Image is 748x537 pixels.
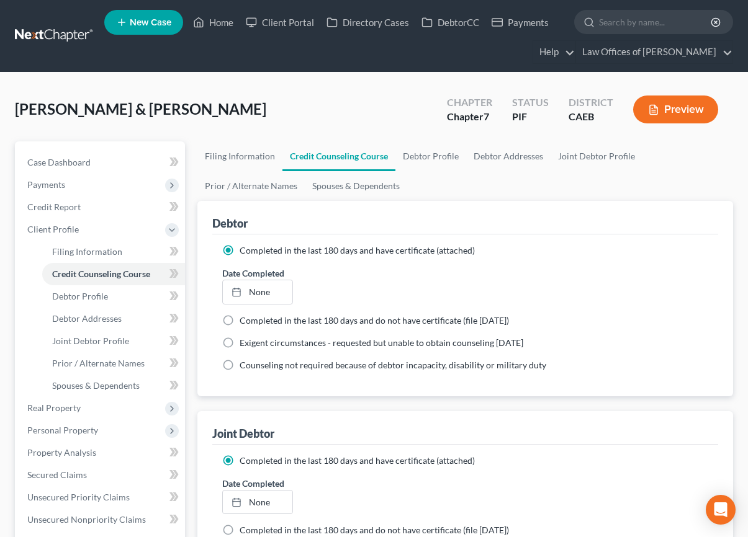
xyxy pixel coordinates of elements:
span: Completed in the last 180 days and do not have certificate (file [DATE]) [240,525,509,535]
span: Debtor Addresses [52,313,122,324]
a: Debtor Profile [395,141,466,171]
span: Prior / Alternate Names [52,358,145,368]
span: Unsecured Nonpriority Claims [27,514,146,525]
span: 7 [484,110,489,122]
div: Chapter [447,110,492,124]
a: Spouses & Dependents [305,171,407,201]
a: Unsecured Nonpriority Claims [17,508,185,531]
a: Case Dashboard [17,151,185,174]
div: Open Intercom Messenger [706,495,736,525]
a: Home [187,11,240,33]
span: Exigent circumstances - requested but unable to obtain counseling [DATE] [240,337,523,348]
span: Case Dashboard [27,157,91,167]
a: Secured Claims [17,464,185,486]
a: Law Offices of [PERSON_NAME] [576,41,732,63]
a: Help [533,41,575,63]
span: Credit Report [27,202,81,212]
div: Chapter [447,95,492,110]
a: Payments [485,11,555,33]
a: Debtor Addresses [466,141,551,171]
div: PIF [512,110,549,124]
span: Personal Property [27,425,98,435]
a: None [223,280,292,304]
a: Credit Counseling Course [282,141,395,171]
div: Debtor [212,216,248,231]
a: Filing Information [42,241,185,263]
span: Counseling not required because of debtor incapacity, disability or military duty [240,360,546,370]
a: Prior / Alternate Names [42,352,185,375]
a: Directory Cases [320,11,415,33]
div: Status [512,95,549,110]
a: None [223,490,292,514]
a: Property Analysis [17,442,185,464]
span: Joint Debtor Profile [52,335,129,346]
span: Real Property [27,402,81,413]
span: Completed in the last 180 days and have certificate (attached) [240,455,475,466]
a: Debtor Addresses [42,308,185,330]
a: Unsecured Priority Claims [17,486,185,508]
span: Client Profile [27,224,79,234]
a: DebtorCC [415,11,485,33]
span: Unsecured Priority Claims [27,492,130,502]
span: Property Analysis [27,447,96,458]
a: Joint Debtor Profile [551,141,642,171]
span: Payments [27,179,65,190]
input: Search by name... [599,11,713,33]
label: Date Completed [222,267,284,280]
div: CAEB [569,110,613,124]
span: Completed in the last 180 days and have certificate (attached) [240,245,475,255]
a: Filing Information [197,141,282,171]
span: [PERSON_NAME] & [PERSON_NAME] [15,100,266,118]
a: Joint Debtor Profile [42,330,185,352]
span: Secured Claims [27,469,87,480]
a: Prior / Alternate Names [197,171,305,201]
div: District [569,95,613,110]
span: Filing Information [52,246,122,257]
span: Completed in the last 180 days and do not have certificate (file [DATE]) [240,315,509,326]
div: Joint Debtor [212,426,274,441]
label: Date Completed [222,477,284,490]
span: New Case [130,18,171,27]
button: Preview [633,95,718,123]
a: Credit Report [17,196,185,218]
a: Debtor Profile [42,285,185,308]
span: Spouses & Dependents [52,380,140,391]
a: Spouses & Dependents [42,375,185,397]
a: Credit Counseling Course [42,263,185,285]
a: Client Portal [240,11,320,33]
span: Debtor Profile [52,291,108,301]
span: Credit Counseling Course [52,268,150,279]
